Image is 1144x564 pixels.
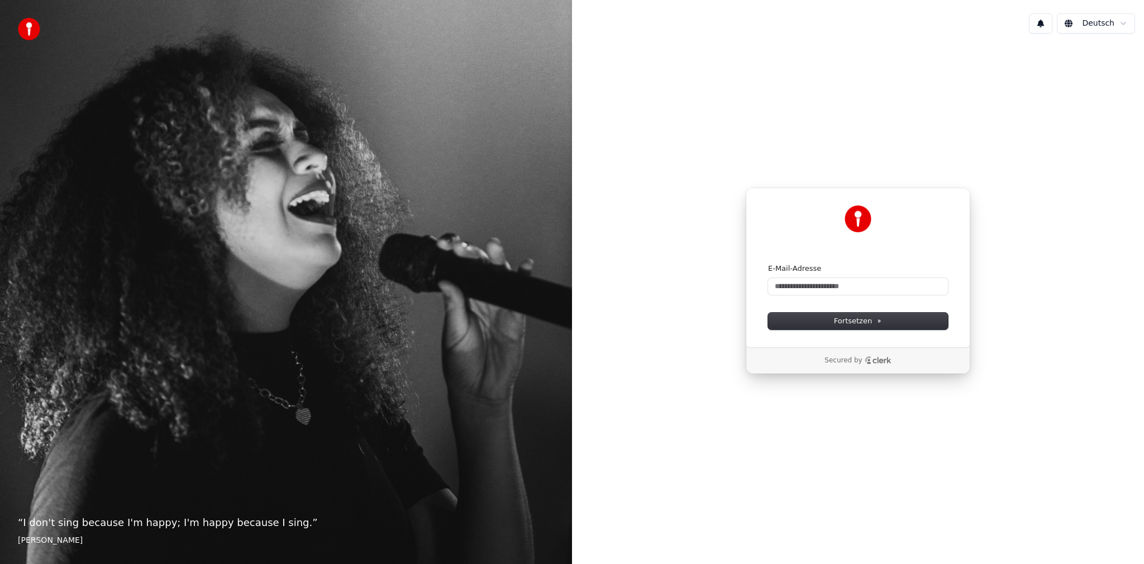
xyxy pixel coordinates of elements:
[768,264,821,274] label: E-Mail-Adresse
[845,205,871,232] img: Youka
[834,316,882,326] span: Fortsetzen
[18,18,40,40] img: youka
[18,535,554,546] footer: [PERSON_NAME]
[768,313,948,329] button: Fortsetzen
[824,356,862,365] p: Secured by
[18,515,554,530] p: “ I don't sing because I'm happy; I'm happy because I sing. ”
[865,356,892,364] a: Clerk logo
